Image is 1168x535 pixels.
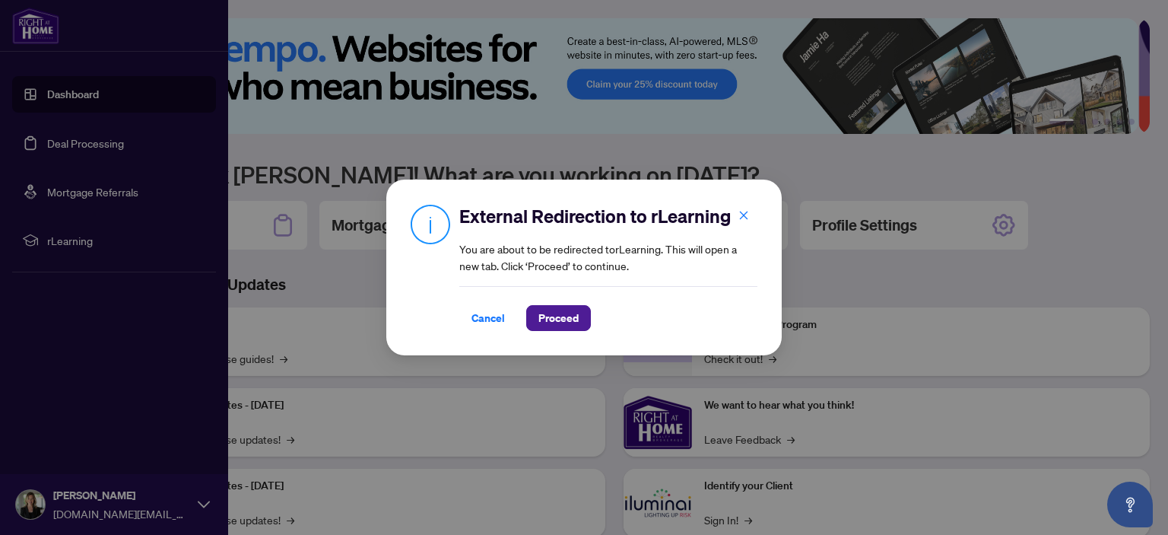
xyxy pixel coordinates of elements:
span: close [738,210,749,221]
button: Open asap [1107,482,1153,527]
button: Proceed [526,305,591,331]
h2: External Redirection to rLearning [459,204,757,228]
img: Info Icon [411,204,450,244]
span: Proceed [538,306,579,330]
div: You are about to be redirected to rLearning . This will open a new tab. Click ‘Proceed’ to continue. [459,204,757,331]
button: Cancel [459,305,517,331]
span: Cancel [471,306,505,330]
